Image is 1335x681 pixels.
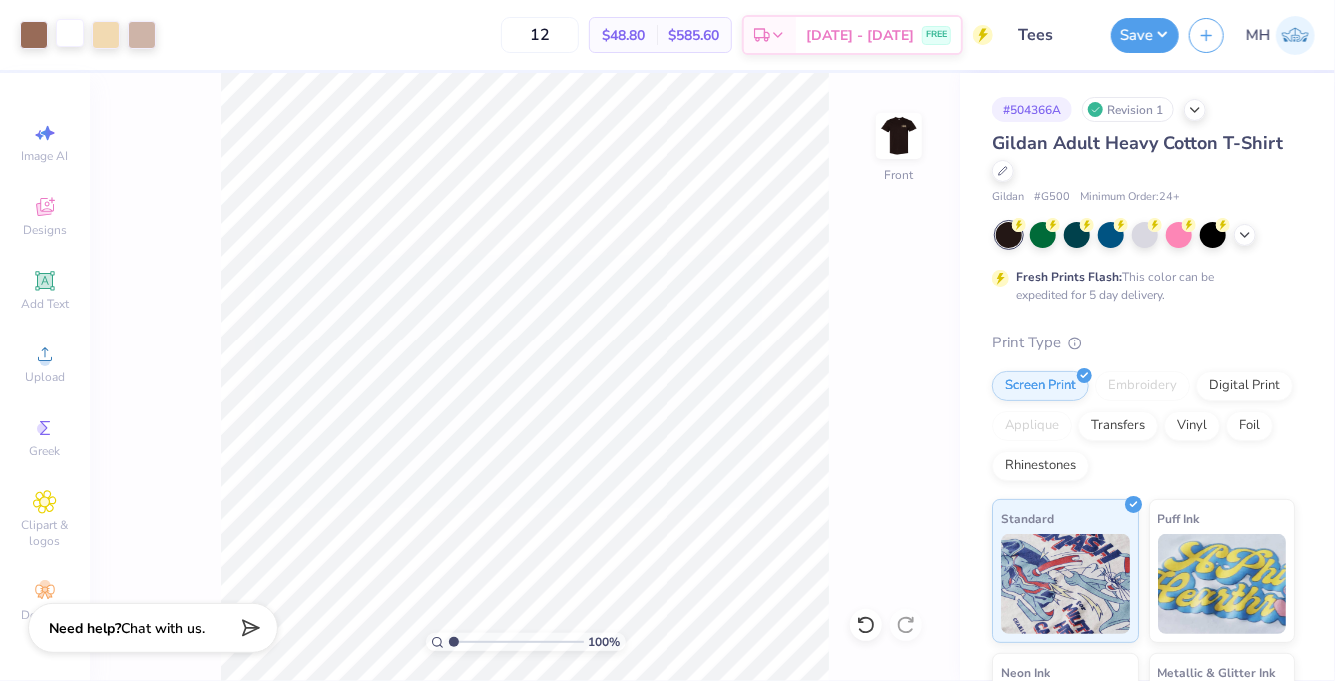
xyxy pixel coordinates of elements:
button: Save [1111,18,1179,53]
span: MH [1246,24,1271,47]
strong: Need help? [49,619,121,638]
span: Add Text [21,296,69,312]
div: Print Type [992,332,1295,354]
div: Screen Print [992,371,1089,401]
span: Minimum Order: 24 + [1080,189,1180,206]
span: Standard [1001,508,1054,529]
span: Clipart & logos [10,517,80,549]
span: # G500 [1034,189,1070,206]
div: Vinyl [1164,411,1220,441]
span: Upload [25,369,65,385]
img: Puff Ink [1158,534,1287,634]
img: Mitra Hegde [1276,16,1315,55]
div: Transfers [1078,411,1158,441]
img: Front [879,116,919,156]
span: Image AI [22,148,69,164]
input: Untitled Design [1003,15,1101,55]
span: $48.80 [602,25,645,46]
div: Digital Print [1196,371,1293,401]
a: MH [1246,16,1315,55]
img: Standard [1001,534,1130,634]
span: Gildan [992,189,1024,206]
span: $585.60 [668,25,719,46]
span: 100 % [589,633,621,651]
strong: Fresh Prints Flash: [1016,269,1122,285]
div: Applique [992,411,1072,441]
span: Decorate [21,607,69,623]
div: # 504366A [992,97,1072,122]
div: This color can be expedited for 5 day delivery. [1016,268,1262,304]
div: Foil [1226,411,1273,441]
input: – – [501,17,579,53]
span: Puff Ink [1158,508,1200,529]
span: FREE [926,28,947,42]
div: Revision 1 [1082,97,1174,122]
div: Embroidery [1095,371,1190,401]
span: Greek [30,443,61,459]
div: Front [885,166,914,184]
div: Rhinestones [992,451,1089,481]
span: Designs [23,222,67,238]
span: [DATE] - [DATE] [806,25,914,46]
span: Chat with us. [121,619,205,638]
span: Gildan Adult Heavy Cotton T-Shirt [992,131,1283,155]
